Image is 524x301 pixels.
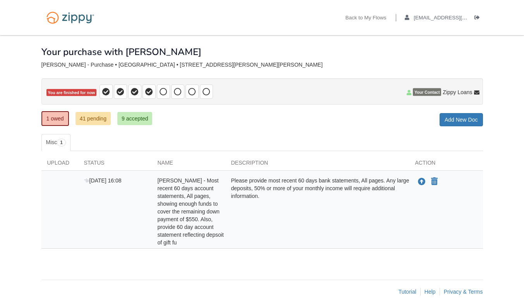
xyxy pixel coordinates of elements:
[444,289,483,295] a: Privacy & Terms
[413,88,441,96] span: Your Contact
[225,159,409,170] div: Description
[474,15,483,22] a: Log out
[399,289,416,295] a: Tutorial
[76,112,111,125] a: 41 pending
[41,159,78,170] div: Upload
[46,89,97,96] span: You are finished for now
[41,47,201,57] h1: Your purchase with [PERSON_NAME]
[443,88,472,96] span: Zippy Loans
[430,177,438,186] button: Declare Kristin Kist - Most recent 60 days account statements, All pages, showing enough funds to...
[41,62,483,68] div: [PERSON_NAME] - Purchase • [GEOGRAPHIC_DATA] • [STREET_ADDRESS][PERSON_NAME][PERSON_NAME]
[84,177,122,184] span: [DATE] 16:08
[41,134,70,151] a: Misc
[414,15,502,21] span: kristinhoban83@gmail.com
[409,159,483,170] div: Action
[440,113,483,126] a: Add New Doc
[417,177,426,187] button: Upload Kristin Kist - Most recent 60 days account statements, All pages, showing enough funds to ...
[405,15,503,22] a: edit profile
[117,112,153,125] a: 9 accepted
[41,8,99,28] img: Logo
[41,111,69,126] a: 1 owed
[152,159,225,170] div: Name
[345,15,387,22] a: Back to My Flows
[78,159,152,170] div: Status
[57,139,66,146] span: 1
[424,289,436,295] a: Help
[158,177,224,246] span: [PERSON_NAME] - Most recent 60 days account statements, All pages, showing enough funds to cover ...
[225,177,409,246] div: Please provide most recent 60 days bank statements, All pages. Any large deposits, 50% or more of...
